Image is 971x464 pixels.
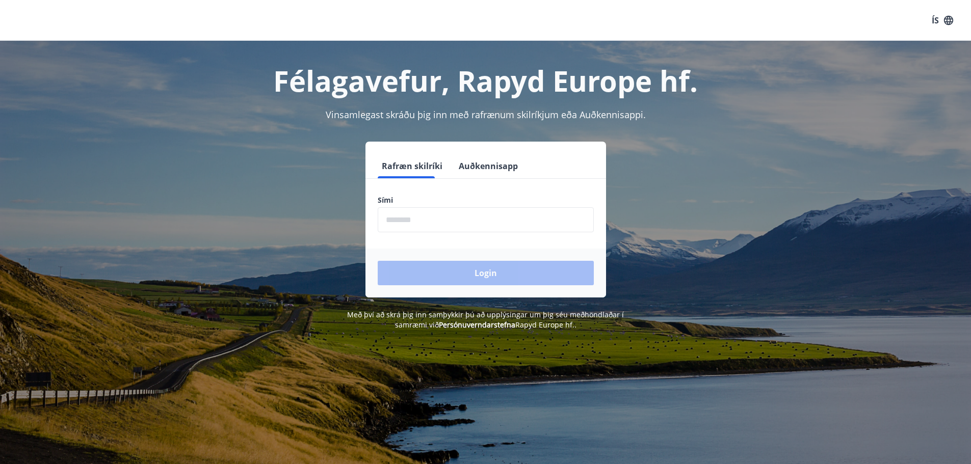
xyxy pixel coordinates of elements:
[347,310,624,330] span: Með því að skrá þig inn samþykkir þú að upplýsingar um þig séu meðhöndlaðar í samræmi við Rapyd E...
[455,154,522,178] button: Auðkennisapp
[926,11,959,30] button: ÍS
[378,154,447,178] button: Rafræn skilríki
[378,195,594,205] label: Sími
[326,108,646,121] span: Vinsamlegast skráðu þig inn með rafrænum skilríkjum eða Auðkennisappi.
[439,320,515,330] a: Persónuverndarstefna
[131,61,841,100] h1: Félagavefur, Rapyd Europe hf.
